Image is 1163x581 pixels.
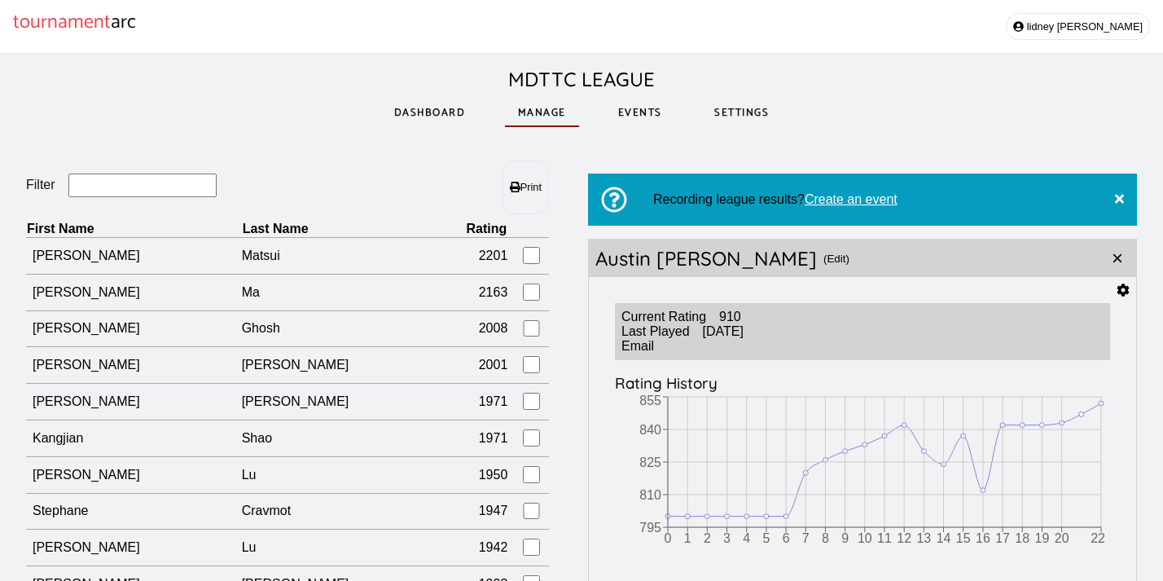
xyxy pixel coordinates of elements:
[448,274,507,310] td: 2163
[639,521,661,535] tspan: 795
[858,531,872,545] tspan: 10
[743,531,750,545] tspan: 4
[26,310,242,347] td: [PERSON_NAME]
[640,174,1115,226] div: Recording league results?
[26,238,242,275] td: [PERSON_NAME]
[448,456,507,493] td: 1950
[916,531,931,545] tspan: 13
[802,531,810,545] tspan: 7
[242,384,448,420] td: [PERSON_NAME]
[26,347,242,384] td: [PERSON_NAME]
[448,384,507,420] td: 1971
[505,85,579,141] a: Manage
[111,7,136,38] span: arc
[448,420,507,456] td: 1971
[503,161,549,214] a: Print
[448,310,507,347] td: 2008
[1055,531,1069,545] tspan: 20
[1006,13,1150,40] button: lidney [PERSON_NAME]
[26,420,242,456] td: Kangjian
[13,7,136,38] a: tournamentarc
[242,221,448,238] th: Last Name
[1035,531,1050,545] tspan: 19
[242,310,448,347] td: Ghosh
[822,531,829,545] tspan: 8
[684,531,691,545] tspan: 1
[1091,531,1105,545] tspan: 22
[805,192,897,207] button: Create an event
[703,324,744,339] dd: [DATE]
[639,456,661,469] tspan: 825
[242,238,448,275] td: Matsui
[448,238,507,275] td: 2201
[242,347,448,384] td: [PERSON_NAME]
[508,67,655,91] a: MDTTC LEAGUE
[621,310,706,324] dt: Current Rating
[937,531,951,545] tspan: 14
[1015,531,1029,545] tspan: 18
[605,85,675,141] a: Events
[26,274,242,310] td: [PERSON_NAME]
[704,531,711,545] tspan: 2
[381,85,479,141] a: Dashboard
[242,420,448,456] td: Shao
[448,493,507,530] td: 1947
[242,274,448,310] td: Ma
[639,488,661,502] tspan: 810
[723,531,731,545] tspan: 3
[26,178,55,192] label: Filter
[615,373,1110,393] h3: Rating History
[448,530,507,566] td: 1942
[639,423,661,437] tspan: 840
[783,531,790,545] tspan: 6
[26,384,242,420] td: [PERSON_NAME]
[448,221,507,238] th: Rating
[448,347,507,384] td: 2001
[26,493,242,530] td: Stephane
[701,85,782,141] a: Settings
[841,531,849,545] tspan: 9
[26,221,242,238] th: First Name
[242,493,448,530] td: Cravmot
[589,240,823,277] h3: Austin [PERSON_NAME]
[877,531,892,545] tspan: 11
[242,530,448,566] td: Lu
[13,7,111,38] span: tournament
[995,531,1010,545] tspan: 17
[897,531,911,545] tspan: 12
[762,531,770,545] tspan: 5
[665,531,672,545] tspan: 0
[26,456,242,493] td: [PERSON_NAME]
[639,394,661,407] tspan: 855
[956,531,971,545] tspan: 15
[621,324,690,339] dt: Last Played
[823,240,849,277] button: (Edit)
[1099,240,1136,277] button: ×
[26,530,242,566] td: [PERSON_NAME]
[719,310,741,324] dd: 910
[621,339,654,354] dt: Email
[976,531,990,545] tspan: 16
[242,456,448,493] td: Lu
